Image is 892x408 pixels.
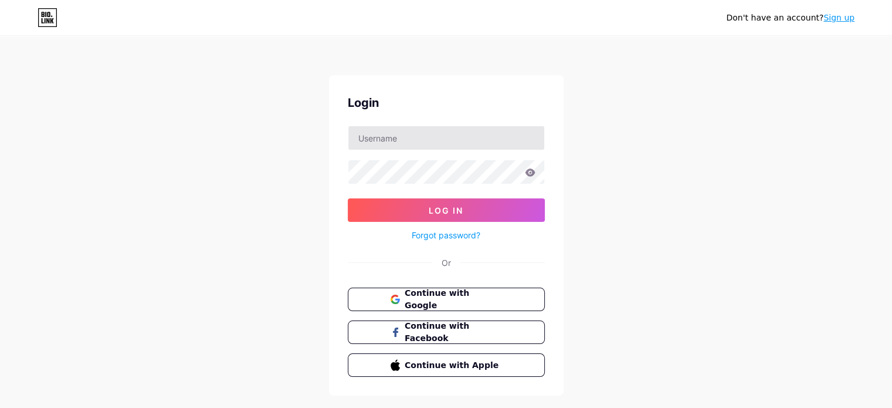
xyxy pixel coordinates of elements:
a: Forgot password? [412,229,480,241]
input: Username [348,126,544,150]
button: Continue with Facebook [348,321,545,344]
span: Log In [429,205,463,215]
div: Login [348,94,545,112]
button: Log In [348,198,545,222]
a: Sign up [823,13,854,22]
button: Continue with Apple [348,353,545,377]
span: Continue with Facebook [405,320,501,345]
span: Continue with Apple [405,359,501,372]
div: Or [442,257,451,269]
span: Continue with Google [405,287,501,312]
button: Continue with Google [348,288,545,311]
div: Don't have an account? [726,12,854,24]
